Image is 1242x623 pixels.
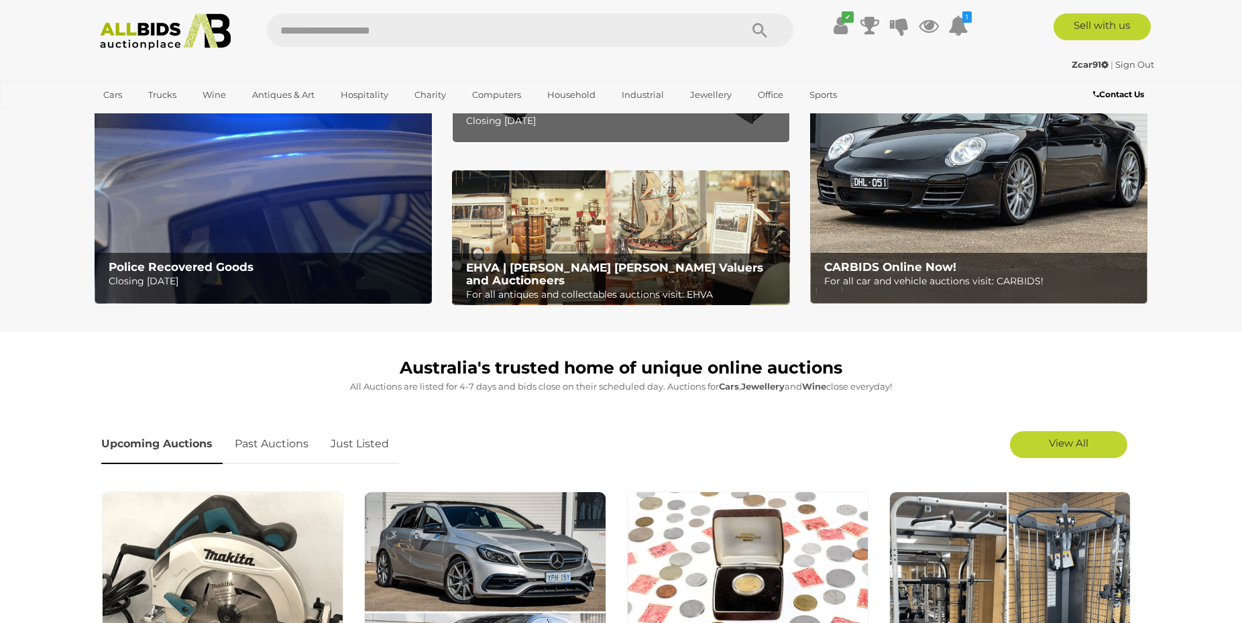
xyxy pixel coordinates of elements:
b: Contact Us [1093,89,1144,99]
a: ✔ [830,13,850,38]
a: Past Auctions [225,424,319,464]
button: Search [726,13,793,47]
img: CARBIDS Online Now! [810,8,1147,304]
a: Antiques & Art [243,84,323,106]
a: 1 [948,13,968,38]
strong: Wine [802,381,826,392]
i: ✔ [842,11,854,23]
a: Cars [95,84,131,106]
strong: Cars [719,381,739,392]
a: Trucks [139,84,185,106]
b: CARBIDS Online Now! [824,260,956,274]
span: | [1111,59,1113,70]
img: EHVA | Evans Hastings Valuers and Auctioneers [452,170,789,306]
a: Charity [406,84,455,106]
a: Zcar91 [1072,59,1111,70]
a: Industrial [613,84,673,106]
p: For all car and vehicle auctions visit: CARBIDS! [824,273,1140,290]
a: Just Listed [321,424,399,464]
strong: Zcar91 [1072,59,1109,70]
a: Sell with us [1054,13,1151,40]
a: Computers [463,84,530,106]
a: Office [749,84,792,106]
p: For all antiques and collectables auctions visit: EHVA [466,286,782,303]
a: Sign Out [1115,59,1154,70]
img: Police Recovered Goods [95,8,432,304]
a: View All [1010,431,1127,458]
a: Household [539,84,604,106]
strong: Jewellery [741,381,785,392]
img: Allbids.com.au [93,13,238,50]
b: Police Recovered Goods [109,260,253,274]
a: Hospitality [332,84,397,106]
p: Closing [DATE] [466,113,782,129]
a: [GEOGRAPHIC_DATA] [95,106,207,128]
h1: Australia's trusted home of unique online auctions [101,359,1141,378]
a: Wine [194,84,235,106]
i: 1 [962,11,972,23]
span: View All [1049,437,1088,449]
p: All Auctions are listed for 4-7 days and bids close on their scheduled day. Auctions for , and cl... [101,379,1141,394]
a: EHVA | Evans Hastings Valuers and Auctioneers EHVA | [PERSON_NAME] [PERSON_NAME] Valuers and Auct... [452,170,789,306]
a: Jewellery [681,84,740,106]
a: CARBIDS Online Now! CARBIDS Online Now! For all car and vehicle auctions visit: CARBIDS! [810,8,1147,304]
a: Upcoming Auctions [101,424,223,464]
p: Closing [DATE] [109,273,425,290]
a: Contact Us [1093,87,1147,102]
b: EHVA | [PERSON_NAME] [PERSON_NAME] Valuers and Auctioneers [466,261,763,287]
a: Sports [801,84,846,106]
a: Police Recovered Goods Police Recovered Goods Closing [DATE] [95,8,432,304]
